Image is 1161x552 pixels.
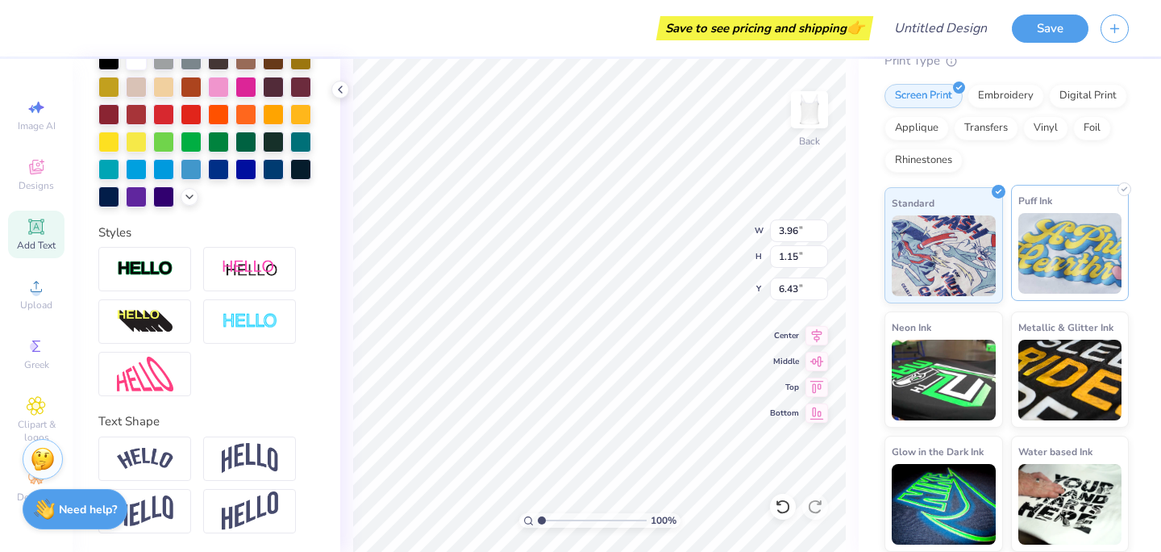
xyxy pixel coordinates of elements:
[117,357,173,391] img: Free Distort
[1073,116,1111,140] div: Foil
[1023,116,1068,140] div: Vinyl
[1018,192,1052,209] span: Puff Ink
[1049,84,1127,108] div: Digital Print
[24,358,49,371] span: Greek
[117,309,173,335] img: 3d Illusion
[1018,443,1092,460] span: Water based Ink
[884,52,1129,70] div: Print Type
[770,408,799,419] span: Bottom
[17,239,56,252] span: Add Text
[1018,340,1122,420] img: Metallic & Glitter Ink
[770,330,799,341] span: Center
[881,12,1000,44] input: Untitled Design
[1018,213,1122,294] img: Puff Ink
[954,116,1018,140] div: Transfers
[651,513,676,528] span: 100 %
[222,443,278,474] img: Arch
[967,84,1044,108] div: Embroidery
[1012,15,1088,43] button: Save
[18,119,56,132] span: Image AI
[117,448,173,470] img: Arc
[1018,319,1113,336] span: Metallic & Glitter Ink
[892,443,984,460] span: Glow in the Dark Ink
[117,260,173,278] img: Stroke
[8,418,64,444] span: Clipart & logos
[98,224,314,242] div: Styles
[222,491,278,531] img: Rise
[17,491,56,504] span: Decorate
[884,116,949,140] div: Applique
[222,312,278,331] img: Negative Space
[770,382,799,393] span: Top
[59,502,117,517] strong: Need help?
[793,94,826,126] img: Back
[19,179,54,192] span: Designs
[892,194,934,211] span: Standard
[222,259,278,279] img: Shadow
[20,299,52,312] span: Upload
[892,464,996,545] img: Glow in the Dark Ink
[847,18,864,37] span: 👉
[770,356,799,367] span: Middle
[892,319,931,336] span: Neon Ink
[892,215,996,296] img: Standard
[884,148,963,173] div: Rhinestones
[892,340,996,420] img: Neon Ink
[799,134,820,148] div: Back
[117,496,173,527] img: Flag
[1018,464,1122,545] img: Water based Ink
[660,16,869,40] div: Save to see pricing and shipping
[884,84,963,108] div: Screen Print
[98,412,314,431] div: Text Shape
